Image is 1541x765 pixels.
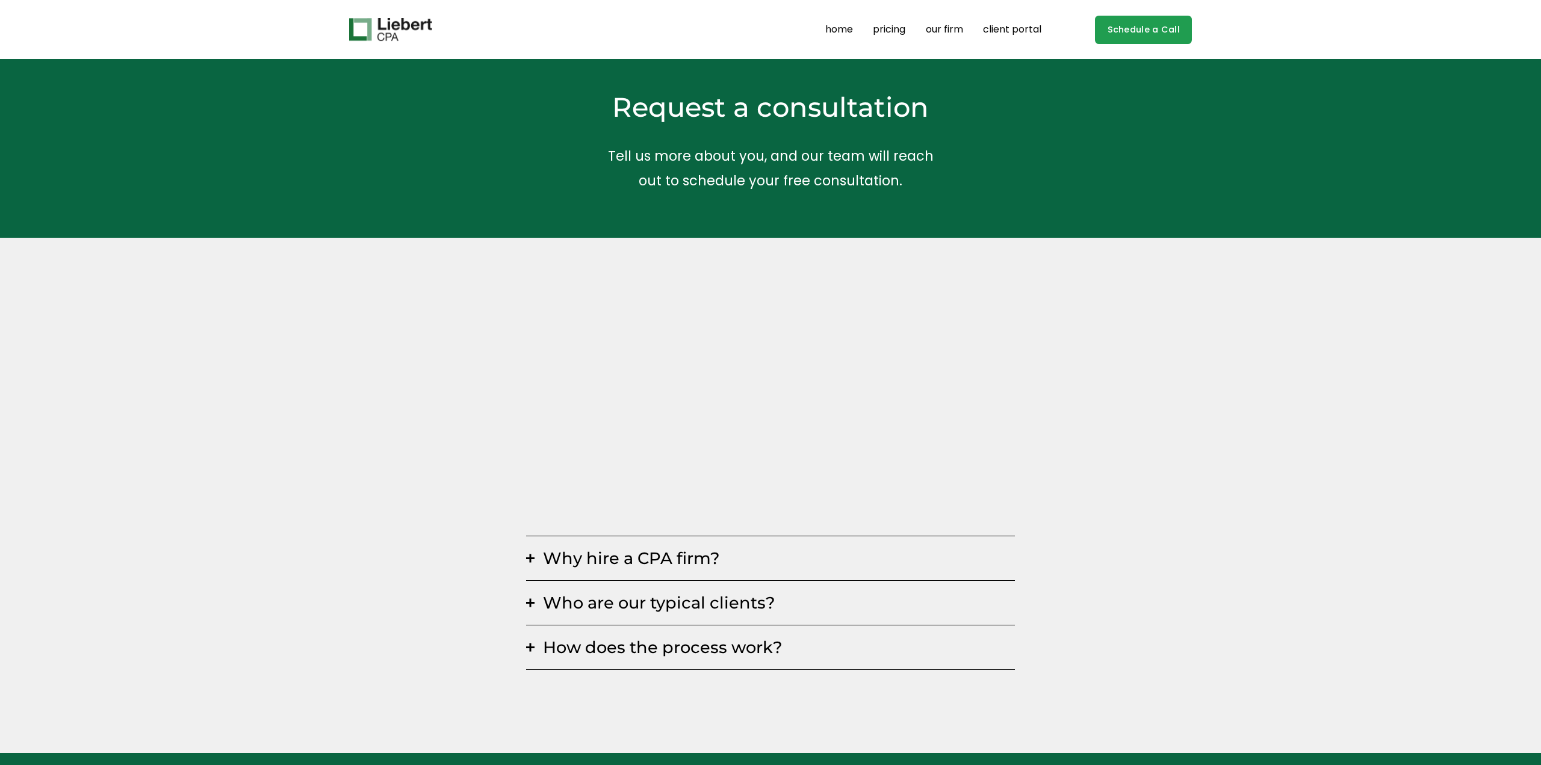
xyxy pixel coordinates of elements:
button: Why hire a CPA firm? [526,536,1015,580]
span: Why hire a CPA firm? [535,548,1015,568]
h2: Request a consultation [491,90,1050,125]
a: our firm [926,20,963,39]
a: pricing [873,20,905,39]
p: Tell us more about you, and our team will reach out to schedule your free consultation. [491,144,1050,193]
a: home [825,20,853,39]
button: Who are our typical clients? [526,581,1015,625]
span: Who are our typical clients? [535,593,1015,613]
span: How does the process work? [535,637,1015,657]
img: Liebert CPA [349,18,432,41]
a: client portal [983,20,1041,39]
a: Schedule a Call [1095,16,1192,44]
button: How does the process work? [526,625,1015,669]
